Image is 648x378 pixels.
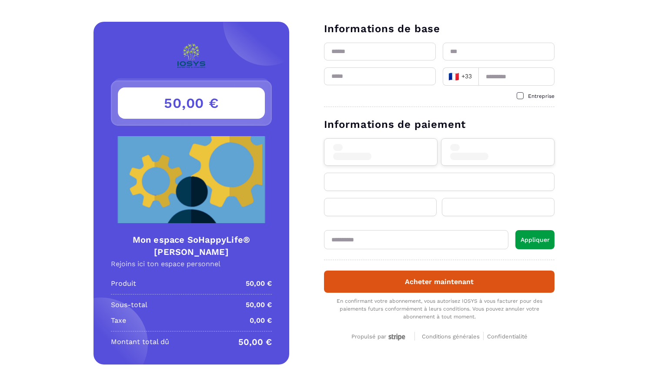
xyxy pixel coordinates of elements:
p: 50,00 € [238,337,272,347]
input: Search for option [474,70,476,83]
a: Conditions générales [422,332,484,340]
img: Product Image [111,136,272,223]
div: Rejoins ici ton espace personnel [111,260,272,268]
p: 0,00 € [250,315,272,326]
span: 🇫🇷 [448,70,459,83]
span: Conditions générales [422,333,480,340]
p: 50,00 € [246,278,272,289]
a: Propulsé par [351,332,408,340]
div: En confirmant votre abonnement, vous autorisez IOSYS à vous facturer pour des paiements futurs co... [324,297,554,321]
a: Confidentialité [487,332,528,340]
h3: 50,00 € [118,87,265,119]
p: Produit [111,278,136,289]
p: 50,00 € [246,300,272,310]
button: Acheter maintenant [324,271,554,293]
h3: Informations de base [324,22,554,36]
h3: Informations de paiement [324,117,554,131]
span: +33 [448,70,473,83]
button: Appliquer [515,230,554,249]
span: Entreprise [528,93,554,99]
h4: Mon espace SoHappyLife® [PERSON_NAME] [111,234,272,258]
div: Propulsé par [351,333,408,341]
span: Confidentialité [487,333,528,340]
div: Search for option [443,67,478,86]
img: logo [156,43,227,68]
